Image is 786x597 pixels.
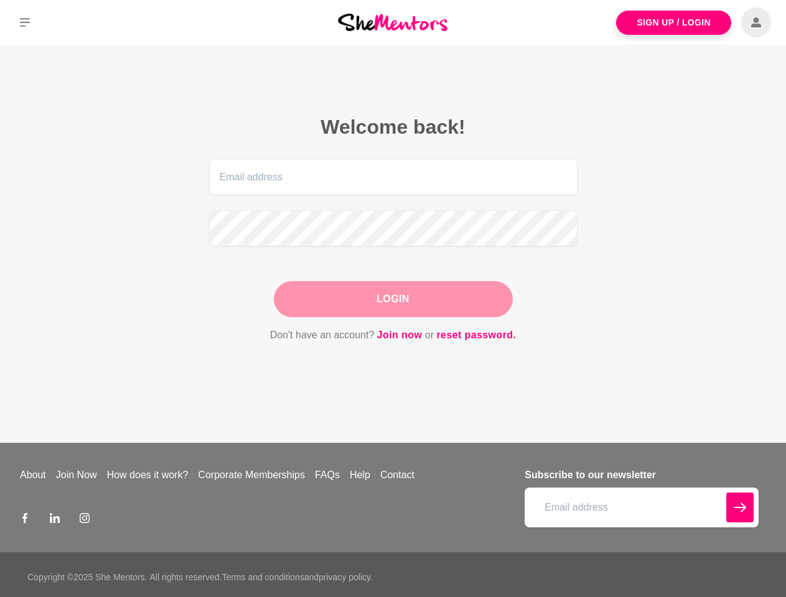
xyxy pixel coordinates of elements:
a: Facebook [20,512,30,527]
a: privacy policy [319,572,370,582]
a: Join Now [51,468,102,483]
p: Don't have an account? or [209,327,578,343]
a: Instagram [80,512,90,527]
p: All rights reserved. and . [149,571,372,584]
img: She Mentors Logo [338,14,447,30]
p: Copyright © 2025 She Mentors . [27,571,147,584]
a: Join now [377,327,423,343]
h4: Subscribe to our newsletter [525,468,759,483]
input: Email address [525,488,759,527]
a: LinkedIn [50,512,60,527]
a: How does it work? [102,468,194,483]
a: Help [345,468,375,483]
a: reset password. [436,327,516,343]
a: FAQs [310,468,345,483]
a: Corporate Memberships [193,468,310,483]
input: Email address [209,159,578,195]
a: Terms and conditions [222,572,304,582]
a: About [15,468,51,483]
a: Contact [375,468,419,483]
a: Sign Up / Login [616,11,731,35]
h2: Welcome back! [209,114,578,139]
